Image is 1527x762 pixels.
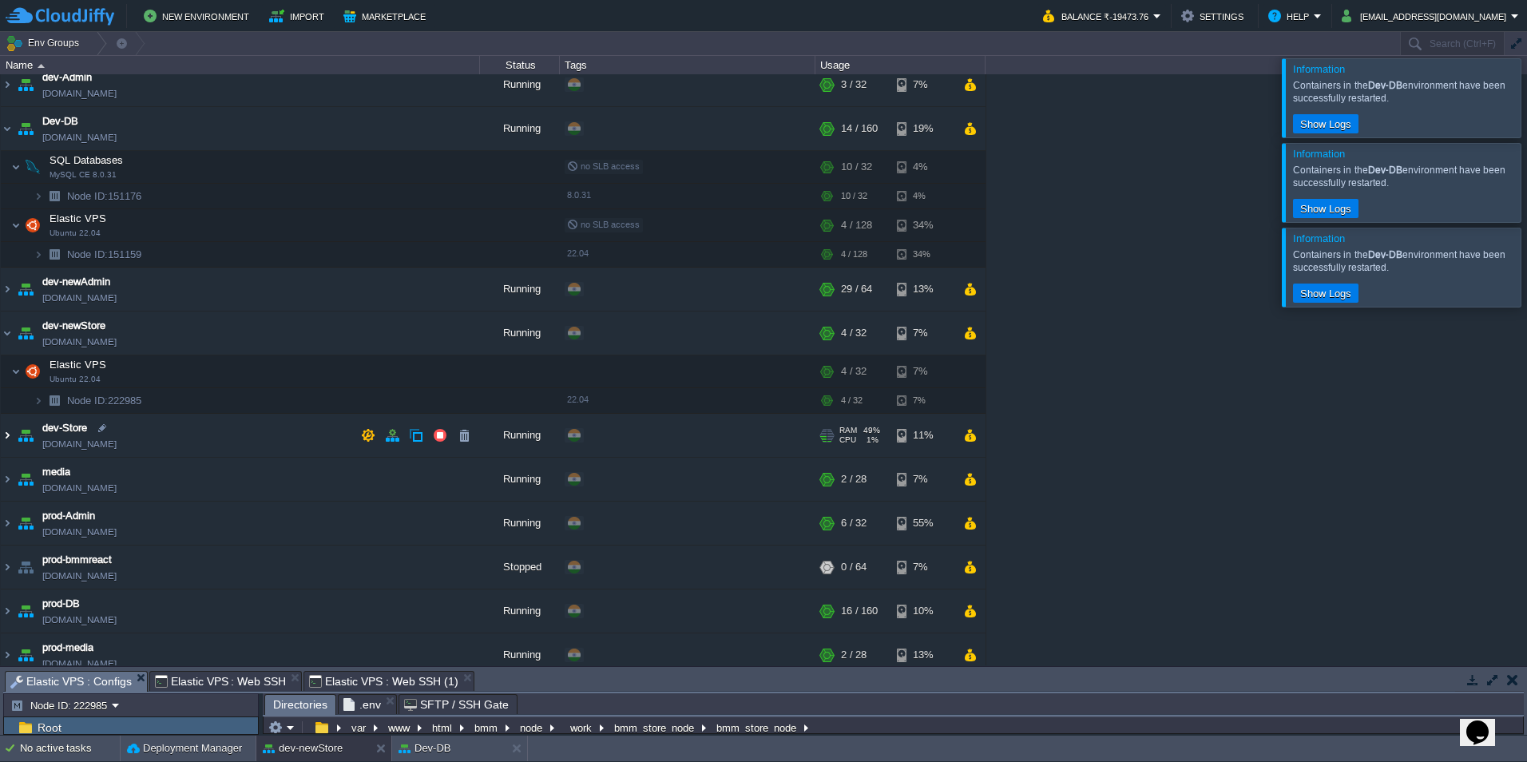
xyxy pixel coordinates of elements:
a: dev-Admin [42,69,92,85]
img: AMDAwAAAACH5BAEAAAAALAAAAAABAAEAAAICRAEAOw== [43,242,65,267]
b: Dev-DB [1368,165,1402,176]
div: 4 / 128 [841,242,867,267]
span: [DOMAIN_NAME] [42,85,117,101]
img: AMDAwAAAACH5BAEAAAAALAAAAAABAAEAAAICRAEAOw== [1,107,14,150]
span: Information [1293,148,1345,160]
div: 55% [897,502,949,545]
div: Stopped [480,546,560,589]
span: prod-bmmreact [42,552,112,568]
a: Elastic VPSUbuntu 22.04 [48,359,109,371]
a: dev-newAdmin [42,274,110,290]
button: New Environment [144,6,254,26]
span: Dev-DB [42,113,78,129]
img: AMDAwAAAACH5BAEAAAAALAAAAAABAAEAAAICRAEAOw== [34,242,43,267]
span: SQL Databases [48,153,125,167]
div: 4 / 32 [841,312,867,355]
a: Node ID:151176 [65,189,144,203]
span: Node ID: [67,395,108,407]
button: _work [562,720,596,735]
button: Env Groups [6,32,85,54]
span: RAM [839,426,857,435]
span: [DOMAIN_NAME] [42,524,117,540]
button: Settings [1181,6,1248,26]
div: Running [480,414,560,457]
img: AMDAwAAAACH5BAEAAAAALAAAAAABAAEAAAICRAEAOw== [11,355,21,387]
button: bmm_store_node [612,720,698,735]
span: 1% [863,435,879,445]
span: [DOMAIN_NAME] [42,129,117,145]
b: Dev-DB [1368,249,1402,260]
div: Running [480,589,560,633]
div: Containers in the environment have been successfully restarted. [1293,164,1517,189]
button: Import [269,6,329,26]
span: .env [343,695,381,714]
span: Information [1293,63,1345,75]
img: AMDAwAAAACH5BAEAAAAALAAAAAABAAEAAAICRAEAOw== [38,64,45,68]
img: AMDAwAAAACH5BAEAAAAALAAAAAABAAEAAAICRAEAOw== [22,209,44,241]
span: 22.04 [567,395,589,404]
div: Tags [561,56,815,74]
div: 11% [897,414,949,457]
button: Dev-DB [399,740,451,756]
button: [EMAIL_ADDRESS][DOMAIN_NAME] [1342,6,1511,26]
a: Node ID:151159 [65,248,144,261]
img: AMDAwAAAACH5BAEAAAAALAAAAAABAAEAAAICRAEAOw== [14,546,37,589]
div: 34% [897,242,949,267]
div: 14 / 160 [841,107,878,150]
span: prod-DB [42,596,80,612]
img: AMDAwAAAACH5BAEAAAAALAAAAAABAAEAAAICRAEAOw== [14,589,37,633]
span: 8.0.31 [567,190,591,200]
a: Node ID:222985 [65,394,144,407]
div: Running [480,107,560,150]
li: /var/www/html/bmm/node/_work/bmm_store_node/bmm_store_node/.env [338,694,397,714]
a: media [42,464,70,480]
div: 4 / 128 [841,209,872,241]
div: 7% [897,63,949,106]
a: [DOMAIN_NAME] [42,656,117,672]
div: Usage [816,56,985,74]
input: Click to enter the path [264,716,1523,739]
div: 19% [897,107,949,150]
span: Node ID: [67,248,108,260]
img: AMDAwAAAACH5BAEAAAAALAAAAAABAAEAAAICRAEAOw== [11,151,21,183]
span: [DOMAIN_NAME] [42,290,117,306]
div: 29 / 64 [841,268,872,311]
span: CPU [839,435,856,445]
div: 0 / 64 [841,546,867,589]
button: Node ID: 222985 [10,698,112,712]
img: AMDAwAAAACH5BAEAAAAALAAAAAABAAEAAAICRAEAOw== [14,633,37,677]
img: AMDAwAAAACH5BAEAAAAALAAAAAABAAEAAAICRAEAOw== [14,458,37,501]
img: AMDAwAAAACH5BAEAAAAALAAAAAABAAEAAAICRAEAOw== [43,184,65,208]
button: bmm_store_node [714,720,800,735]
img: AMDAwAAAACH5BAEAAAAALAAAAAABAAEAAAICRAEAOw== [1,312,14,355]
a: dev-newStore [42,318,105,334]
div: 7% [897,388,949,413]
img: AMDAwAAAACH5BAEAAAAALAAAAAABAAEAAAICRAEAOw== [1,458,14,501]
img: AMDAwAAAACH5BAEAAAAALAAAAAABAAEAAAICRAEAOw== [14,268,37,311]
img: AMDAwAAAACH5BAEAAAAALAAAAAABAAEAAAICRAEAOw== [14,502,37,545]
div: 13% [897,633,949,677]
span: 151176 [65,189,144,203]
div: Name [2,56,479,74]
a: prod-media [42,640,93,656]
a: dev-Store [42,420,87,436]
div: 7% [897,458,949,501]
span: 49% [863,426,880,435]
img: CloudJiffy [6,6,114,26]
div: 3 / 32 [841,63,867,106]
div: 6 / 32 [841,502,867,545]
div: 4 / 32 [841,388,863,413]
div: No active tasks [20,736,120,761]
button: Deployment Manager [127,740,242,756]
div: 2 / 28 [841,633,867,677]
img: AMDAwAAAACH5BAEAAAAALAAAAAABAAEAAAICRAEAOw== [14,107,37,150]
span: [DOMAIN_NAME] [42,436,117,452]
div: 10 / 32 [841,151,872,183]
span: 151159 [65,248,144,261]
img: AMDAwAAAACH5BAEAAAAALAAAAAABAAEAAAICRAEAOw== [43,388,65,413]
